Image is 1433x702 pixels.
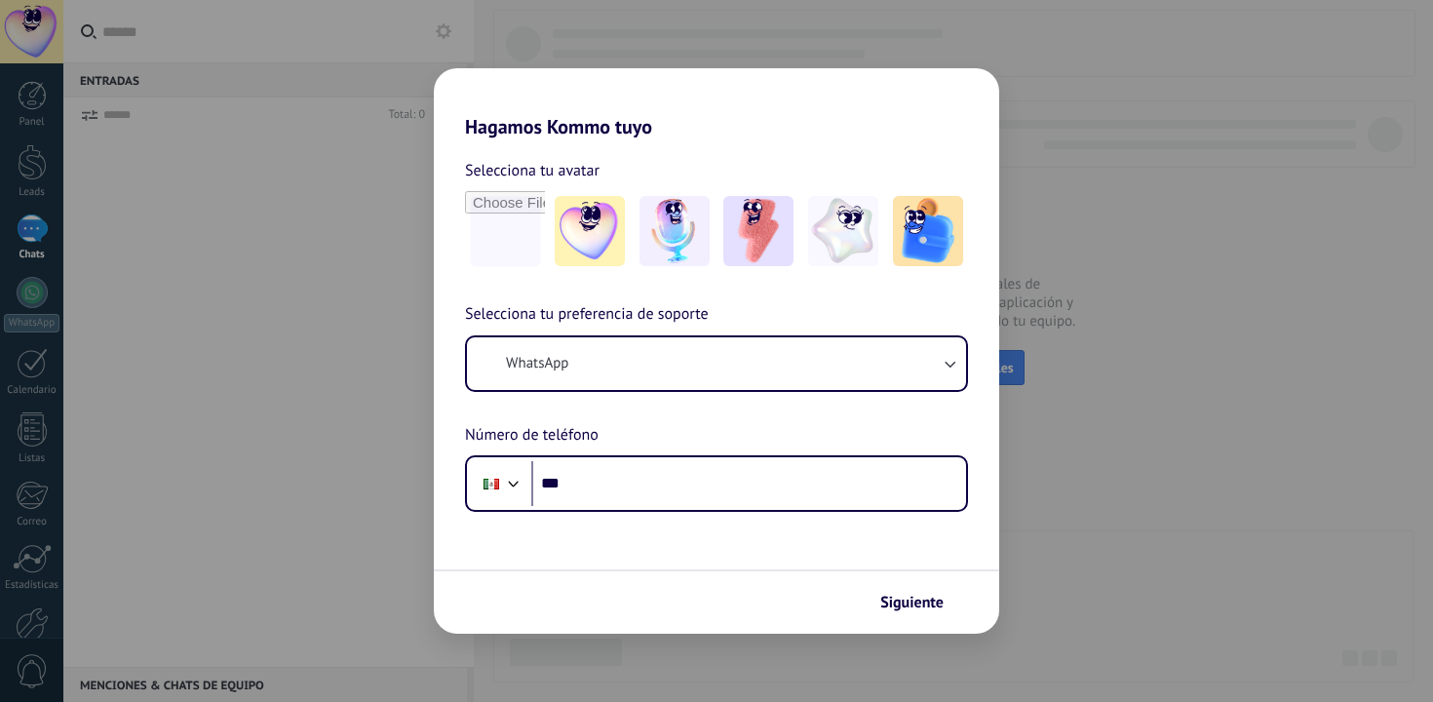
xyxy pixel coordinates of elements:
img: -3.jpeg [723,196,794,266]
span: Siguiente [880,596,944,609]
span: WhatsApp [506,354,568,373]
img: -4.jpeg [808,196,878,266]
div: Mexico: + 52 [473,463,510,504]
span: Número de teléfono [465,423,599,448]
button: WhatsApp [467,337,966,390]
img: -5.jpeg [893,196,963,266]
img: -1.jpeg [555,196,625,266]
h2: Hagamos Kommo tuyo [434,68,999,138]
span: Selecciona tu avatar [465,158,600,183]
button: Siguiente [871,586,970,619]
img: -2.jpeg [639,196,710,266]
span: Selecciona tu preferencia de soporte [465,302,709,328]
